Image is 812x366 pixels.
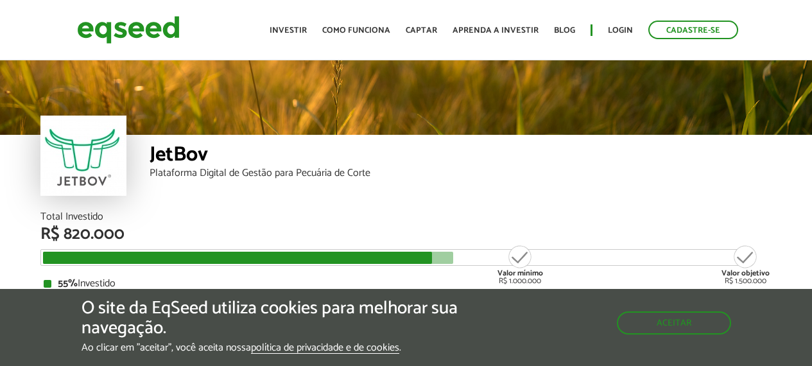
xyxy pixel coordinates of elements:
a: Aprenda a investir [453,26,539,35]
a: Investir [270,26,307,35]
div: Plataforma Digital de Gestão para Pecuária de Corte [150,168,772,179]
a: Captar [406,26,437,35]
div: R$ 1.000.000 [496,244,544,285]
img: EqSeed [77,13,180,47]
div: Total Investido [40,212,772,222]
a: Cadastre-se [648,21,738,39]
strong: Valor mínimo [497,267,543,279]
div: R$ 1.500.000 [721,244,770,285]
strong: Valor objetivo [721,267,770,279]
div: JetBov [150,144,772,168]
div: R$ 820.000 [40,226,772,243]
button: Aceitar [617,311,731,335]
strong: 55% [58,275,78,292]
a: política de privacidade e de cookies [251,343,399,354]
a: Blog [554,26,575,35]
a: Como funciona [322,26,390,35]
p: Ao clicar em "aceitar", você aceita nossa . [82,342,471,354]
h5: O site da EqSeed utiliza cookies para melhorar sua navegação. [82,299,471,338]
a: Login [608,26,633,35]
div: Investido [44,279,769,289]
